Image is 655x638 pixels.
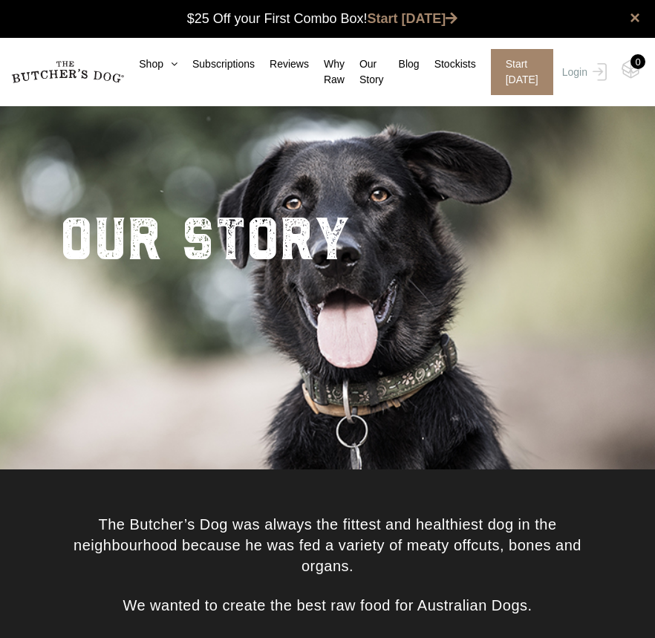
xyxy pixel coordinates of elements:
[60,595,595,634] p: We wanted to create the best raw food for Australian Dogs.
[630,9,640,27] a: close
[309,56,345,88] a: Why Raw
[368,11,458,26] a: Start [DATE]
[60,514,595,595] p: The Butcher’s Dog was always the fittest and healthiest dog in the neighbourhood because he was f...
[630,54,645,69] div: 0
[124,56,177,72] a: Shop
[345,56,384,88] a: Our Story
[622,59,640,79] img: TBD_Cart-Empty.png
[384,56,420,72] a: Blog
[558,49,607,95] a: Login
[177,56,255,72] a: Subscriptions
[491,49,553,95] span: Start [DATE]
[420,56,476,72] a: Stockists
[60,187,351,284] h2: Our story
[255,56,309,72] a: Reviews
[476,49,558,95] a: Start [DATE]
